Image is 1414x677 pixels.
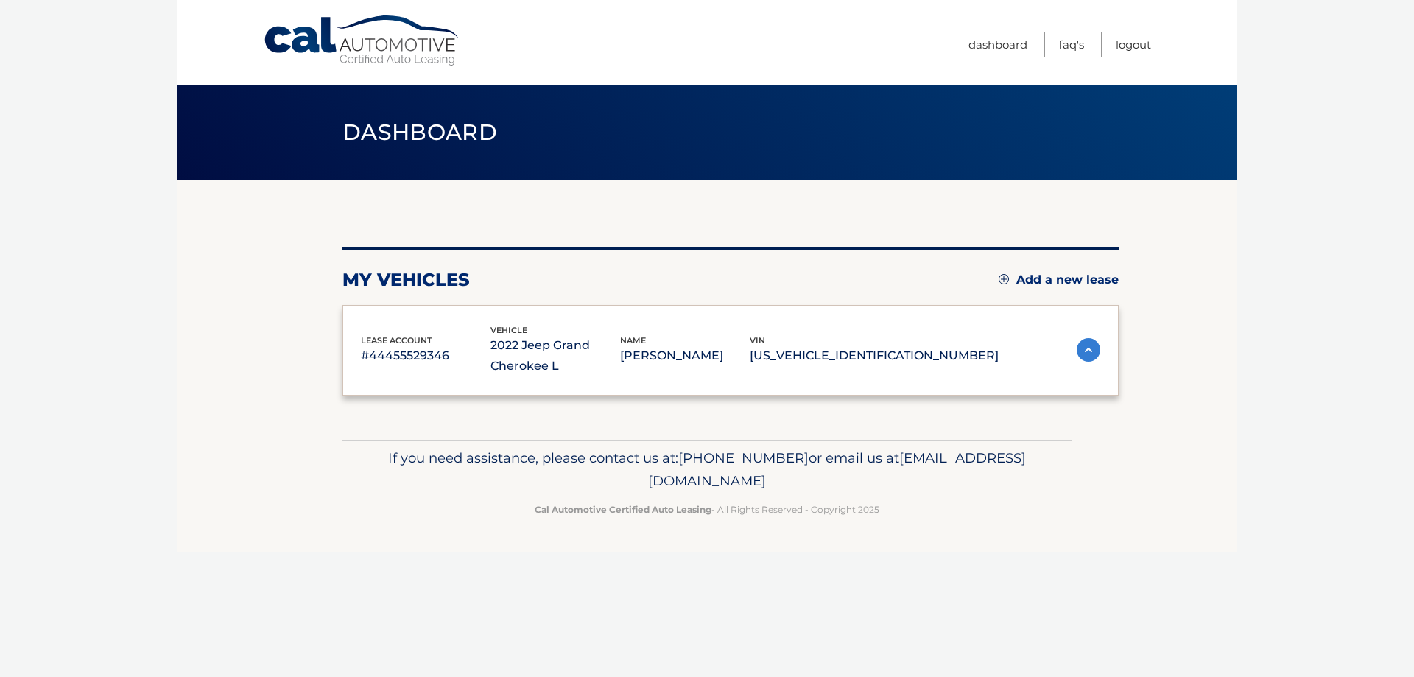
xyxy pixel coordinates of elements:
[620,335,646,345] span: name
[352,502,1062,517] p: - All Rights Reserved - Copyright 2025
[361,345,490,366] p: #44455529346
[490,335,620,376] p: 2022 Jeep Grand Cherokee L
[352,446,1062,494] p: If you need assistance, please contact us at: or email us at
[750,345,999,366] p: [US_VEHICLE_IDENTIFICATION_NUMBER]
[620,345,750,366] p: [PERSON_NAME]
[1059,32,1084,57] a: FAQ's
[342,119,497,146] span: Dashboard
[535,504,711,515] strong: Cal Automotive Certified Auto Leasing
[750,335,765,345] span: vin
[999,273,1119,287] a: Add a new lease
[1077,338,1100,362] img: accordion-active.svg
[678,449,809,466] span: [PHONE_NUMBER]
[999,274,1009,284] img: add.svg
[361,335,432,345] span: lease account
[1116,32,1151,57] a: Logout
[968,32,1027,57] a: Dashboard
[342,269,470,291] h2: my vehicles
[263,15,462,67] a: Cal Automotive
[490,325,527,335] span: vehicle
